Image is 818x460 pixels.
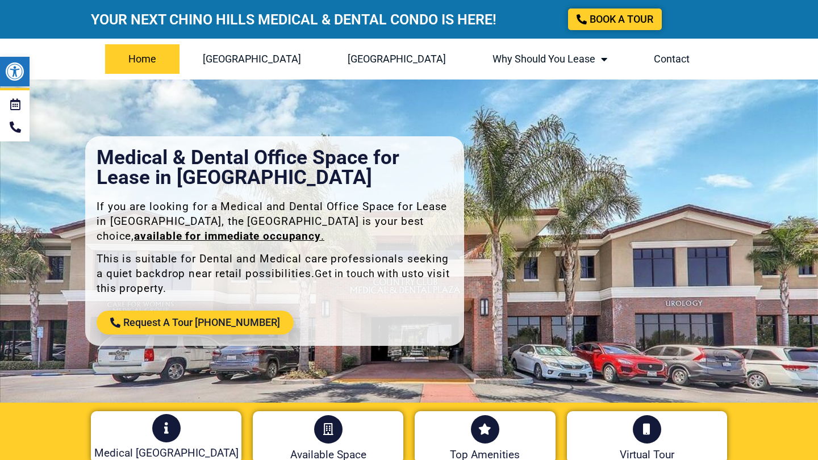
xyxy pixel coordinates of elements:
[180,44,324,74] a: [GEOGRAPHIC_DATA]
[97,148,453,187] h1: Medical & Dental Office Space for Lease in [GEOGRAPHIC_DATA]
[315,267,414,279] a: Get in touch with us
[94,446,239,459] a: Medical [GEOGRAPHIC_DATA]
[321,229,324,242] span: .
[631,44,713,74] a: Contact
[568,9,662,30] a: BOOK A TOUR
[97,311,294,334] a: Request A Tour [PHONE_NUMBER]
[97,252,450,295] span: This is suitable for Dental and Medical care professionals seeking a quiet backdrop near retail p...
[97,200,447,242] span: If you are looking for a Medical and Dental Office Space for Lease in [GEOGRAPHIC_DATA], the [GEO...
[123,317,280,328] span: Request A Tour [PHONE_NUMBER]
[324,44,469,74] a: [GEOGRAPHIC_DATA]
[134,229,321,242] strong: available for immediate occupancy
[91,44,727,74] nav: Menu
[91,12,557,27] p: YOUR NEXT CHINO HILLS MEDICAL & DENTAL CONDO IS HERE!
[590,14,653,24] span: BOOK A TOUR
[105,44,180,74] a: Home
[469,44,631,74] a: Why Should You Lease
